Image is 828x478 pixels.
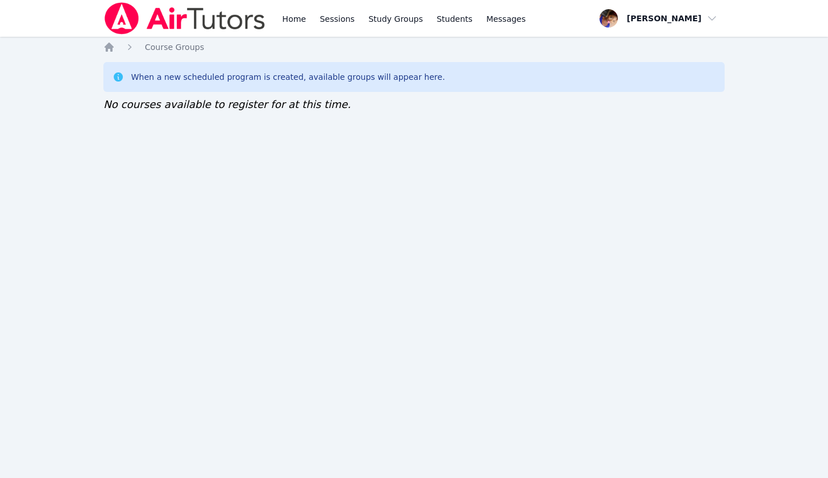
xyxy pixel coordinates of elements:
a: Course Groups [145,41,204,53]
span: No courses available to register for at this time. [103,98,351,110]
nav: Breadcrumb [103,41,725,53]
div: When a new scheduled program is created, available groups will appear here. [131,71,445,83]
img: Air Tutors [103,2,266,34]
span: Messages [486,13,526,25]
span: Course Groups [145,43,204,52]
